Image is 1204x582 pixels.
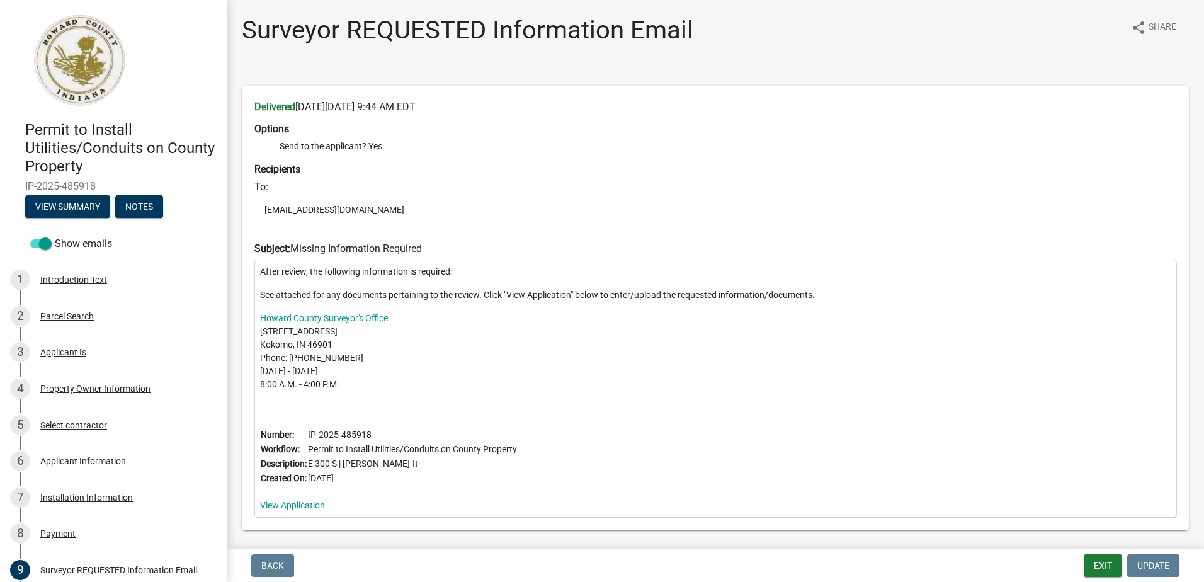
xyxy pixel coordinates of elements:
li: [EMAIL_ADDRESS][DOMAIN_NAME] [254,200,1176,219]
div: Property Owner Information [40,384,150,393]
span: IP-2025-485918 [25,180,202,192]
b: Number: [261,430,294,440]
td: [DATE] [307,471,518,486]
button: Exit [1084,554,1122,577]
div: 2 [10,306,30,326]
p: After review, the following information is required: [260,265,1171,278]
div: Introduction Text [40,275,107,284]
strong: Options [254,123,289,135]
button: Back [251,554,294,577]
div: 8 [10,523,30,544]
li: Send to the applicant? Yes [280,140,1176,153]
td: IP-2025-485918 [307,428,518,442]
h1: Surveyor REQUESTED Information Email [242,15,693,45]
strong: Delivered [254,101,295,113]
td: Permit to Install Utilities/Conduits on County Property [307,442,518,457]
wm-modal-confirm: Notes [115,203,163,213]
div: Applicant Information [40,457,126,465]
a: Howard County Surveyor's Office [260,313,388,323]
button: Update [1127,554,1179,577]
a: View Application [260,500,325,510]
div: 7 [10,488,30,508]
b: Workflow: [261,444,300,454]
b: Description: [261,459,307,469]
div: 5 [10,415,30,435]
span: Share [1149,20,1176,35]
button: View Summary [25,195,110,218]
div: Parcel Search [40,312,94,321]
div: 1 [10,270,30,290]
button: shareShare [1121,15,1186,40]
span: Back [261,561,284,571]
p: See attached for any documents pertaining to the review. Click "View Application" below to enter/... [260,288,1171,302]
img: Howard County, Indiana [25,13,133,108]
strong: Recipients [254,163,300,175]
div: Surveyor REQUESTED Information Email [40,566,197,574]
button: Notes [115,195,163,218]
div: 3 [10,342,30,362]
h6: Missing Information Required [254,243,1176,254]
wm-modal-confirm: Summary [25,203,110,213]
b: Created On: [261,473,307,483]
div: Applicant Is [40,348,86,357]
div: Payment [40,529,76,538]
h6: [DATE][DATE] 9:44 AM EDT [254,101,1176,113]
div: Installation Information [40,493,133,502]
div: 6 [10,451,30,471]
i: share [1131,20,1146,35]
div: 9 [10,560,30,580]
p: [STREET_ADDRESS] Kokomo, IN 46901 Phone: [PHONE_NUMBER] [DATE] - [DATE] 8:00 A.M. - 4:00 P.M. [260,312,1171,391]
label: Show emails [30,236,112,251]
h4: Permit to Install Utilities/Conduits on County Property [25,121,217,175]
h6: To: [254,181,1176,193]
div: Select contractor [40,421,107,430]
div: 4 [10,379,30,399]
strong: Subject: [254,243,290,254]
span: Update [1137,561,1169,571]
td: E 300 S | [PERSON_NAME]-It [307,457,518,471]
